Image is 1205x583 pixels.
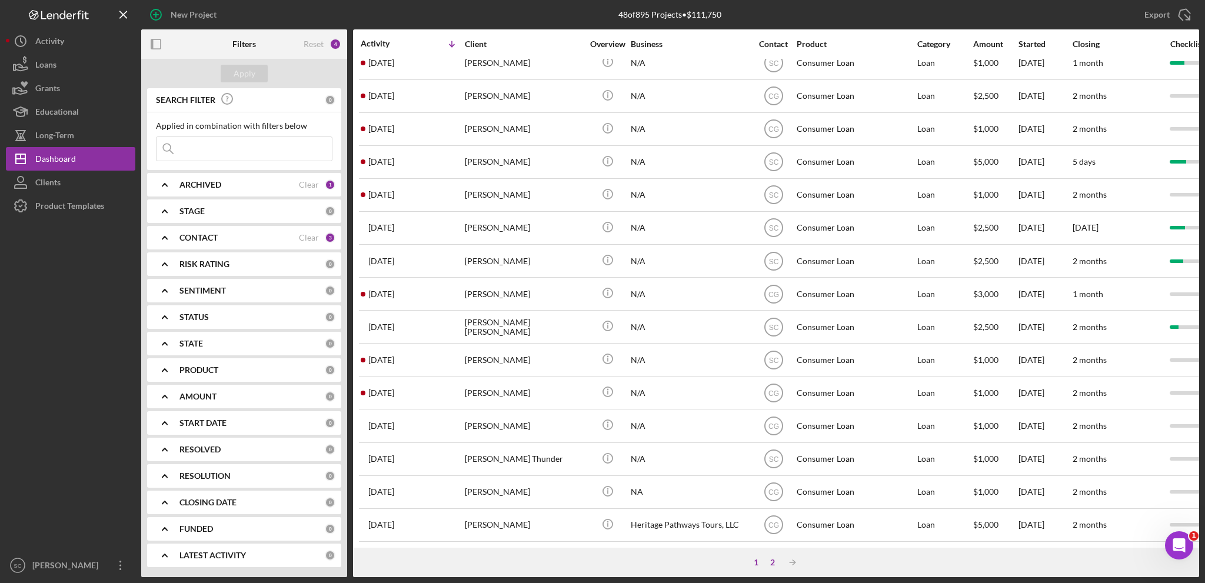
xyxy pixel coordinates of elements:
div: [DATE] [1018,212,1071,244]
div: Amount [973,39,1017,49]
div: [DATE] [1018,179,1071,211]
div: Consumer Loan [797,377,914,408]
div: Loan [917,114,972,145]
time: 2025-08-04 16:01 [368,355,394,365]
div: $1,000 [973,444,1017,475]
button: New Project [141,3,228,26]
div: [DATE] [1018,311,1071,342]
time: 2 months [1073,189,1107,199]
button: Product Templates [6,194,135,218]
div: Business [631,39,748,49]
b: RESOLUTION [179,471,231,481]
a: Long-Term [6,124,135,147]
div: 3 [325,232,335,243]
div: 0 [325,338,335,349]
text: SC [768,191,778,199]
div: 0 [325,312,335,322]
time: 2025-08-07 21:20 [368,58,394,68]
time: 2025-08-05 21:06 [368,223,394,232]
b: RISK RATING [179,259,229,269]
div: 0 [325,285,335,296]
div: New Project [171,3,217,26]
div: [PERSON_NAME] [465,509,582,541]
div: Loan [917,444,972,475]
div: Reset [304,39,324,49]
button: Educational [6,100,135,124]
button: Clients [6,171,135,194]
text: CG [768,422,779,431]
div: 0 [325,95,335,105]
div: N/A [631,47,748,78]
time: 2025-08-05 18:54 [368,256,394,266]
div: [DATE] [1018,114,1071,145]
time: 2025-08-04 18:24 [368,322,394,332]
div: Consumer Loan [797,179,914,211]
b: SEARCH FILTER [156,95,215,105]
b: SENTIMENT [179,286,226,295]
div: Clients [35,171,61,197]
div: Consumer Loan [797,212,914,244]
b: AMOUNT [179,392,217,401]
div: Product Templates [35,194,104,221]
div: Consumer Loan [797,114,914,145]
text: SC [768,158,778,166]
time: 2 months [1073,91,1107,101]
div: Educational [35,100,79,126]
button: Apply [221,65,268,82]
div: N/A [631,377,748,408]
div: Clear [299,233,319,242]
b: FUNDED [179,524,213,534]
div: Product [797,39,914,49]
div: Consumer Loan [797,444,914,475]
b: STATUS [179,312,209,322]
div: Loan [917,212,972,244]
time: 2025-08-06 16:19 [368,190,394,199]
div: [DATE] [1018,444,1071,475]
div: $5,000 [973,146,1017,178]
div: Consumer Loan [797,410,914,441]
div: [DATE] [1018,477,1071,508]
div: N/A [631,410,748,441]
div: 0 [325,497,335,508]
button: Loans [6,53,135,76]
div: [PERSON_NAME] Thunder [465,444,582,475]
div: Clear [299,180,319,189]
div: Activity [35,29,64,56]
div: [PERSON_NAME] [465,245,582,276]
a: Activity [6,29,135,53]
time: 2 months [1073,355,1107,365]
div: 0 [325,391,335,402]
button: Export [1133,3,1199,26]
div: Consumer Loan [797,278,914,309]
div: Apply [234,65,255,82]
div: [DATE] [1018,377,1071,408]
div: [PERSON_NAME] [465,410,582,441]
div: [PERSON_NAME] [465,81,582,112]
span: 1 [1189,531,1199,541]
div: 48 of 895 Projects • $111,750 [618,10,721,19]
button: Dashboard [6,147,135,171]
div: [DATE] [1018,344,1071,375]
div: [PERSON_NAME] [PERSON_NAME] [465,311,582,342]
div: 2 [764,558,781,567]
div: [DATE] [1018,509,1071,541]
div: 0 [325,365,335,375]
b: RESOLVED [179,445,221,454]
div: N/A [631,444,748,475]
div: $1,000 [973,114,1017,145]
time: 1 month [1073,289,1103,299]
div: Loan [917,245,972,276]
div: $1,000 [973,377,1017,408]
div: Client [465,39,582,49]
button: SC[PERSON_NAME] [6,554,135,577]
text: CG [768,290,779,298]
div: $3,000 [973,278,1017,309]
div: $1,000 [973,344,1017,375]
text: CG [768,389,779,398]
div: Dashboard [35,147,76,174]
div: Consumer Loan [797,146,914,178]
